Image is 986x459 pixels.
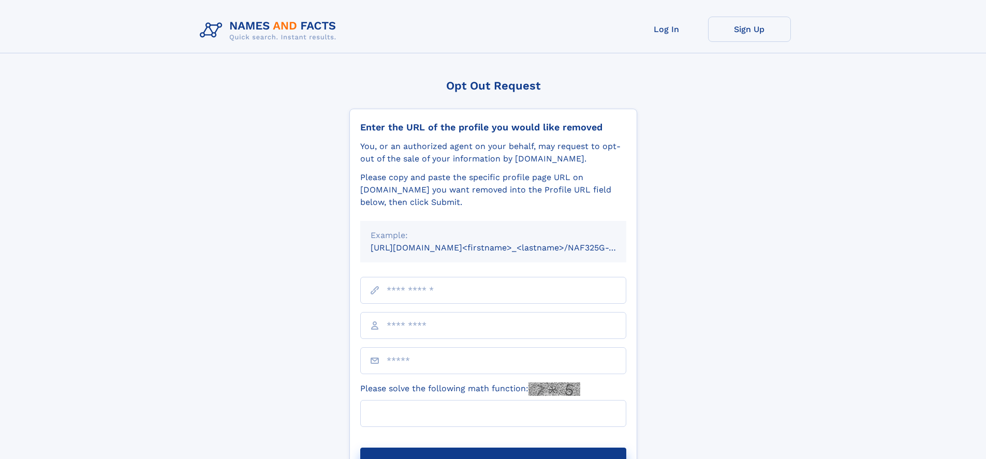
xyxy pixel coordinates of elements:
[349,79,637,92] div: Opt Out Request
[625,17,708,42] a: Log In
[196,17,345,45] img: Logo Names and Facts
[360,140,626,165] div: You, or an authorized agent on your behalf, may request to opt-out of the sale of your informatio...
[360,122,626,133] div: Enter the URL of the profile you would like removed
[371,229,616,242] div: Example:
[360,382,580,396] label: Please solve the following math function:
[360,171,626,209] div: Please copy and paste the specific profile page URL on [DOMAIN_NAME] you want removed into the Pr...
[708,17,791,42] a: Sign Up
[371,243,646,253] small: [URL][DOMAIN_NAME]<firstname>_<lastname>/NAF325G-xxxxxxxx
